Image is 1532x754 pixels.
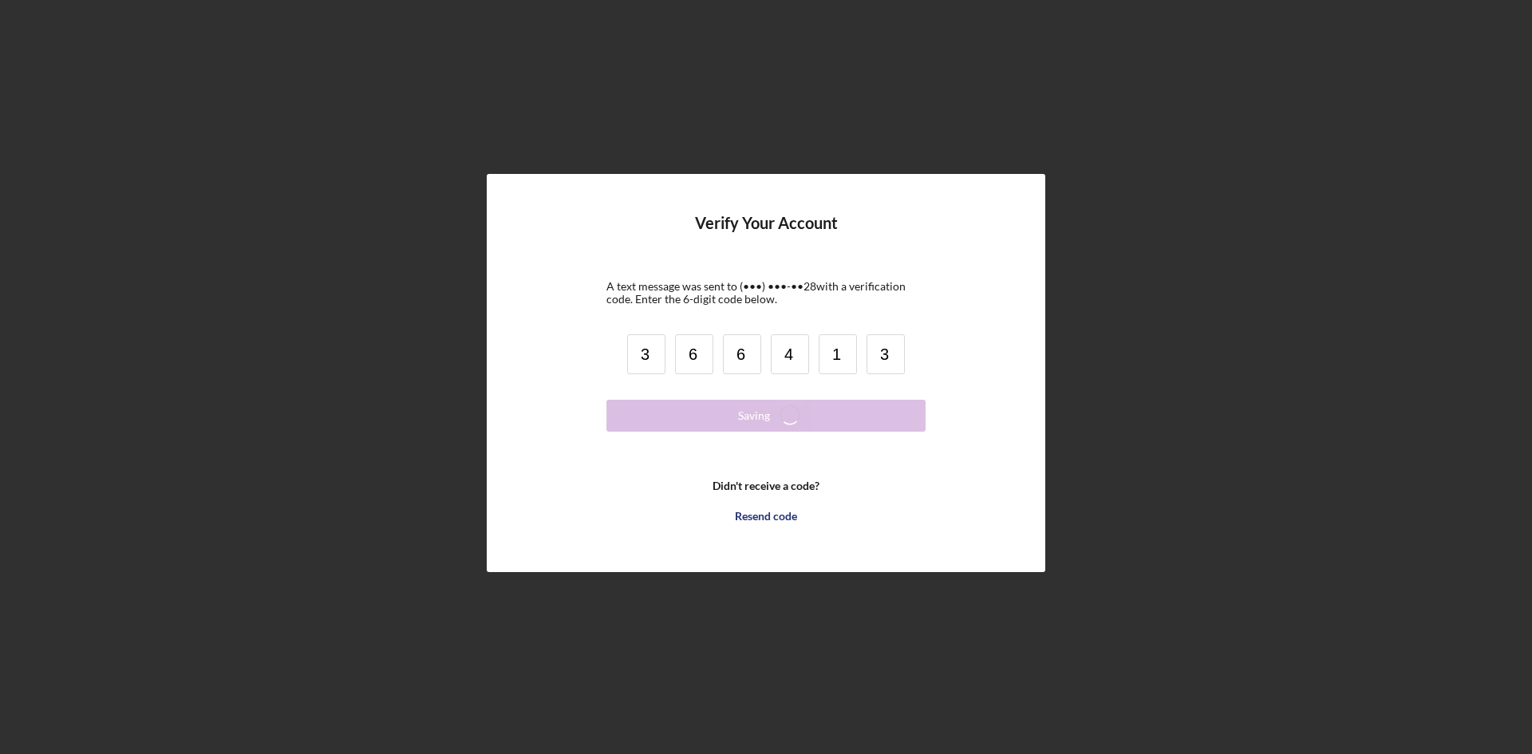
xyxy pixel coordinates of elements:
[695,214,838,256] h4: Verify Your Account
[606,500,926,532] button: Resend code
[606,400,926,432] button: Saving
[738,400,770,432] div: Saving
[713,480,819,492] b: Didn't receive a code?
[606,280,926,306] div: A text message was sent to (•••) •••-•• 28 with a verification code. Enter the 6-digit code below.
[735,500,797,532] div: Resend code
